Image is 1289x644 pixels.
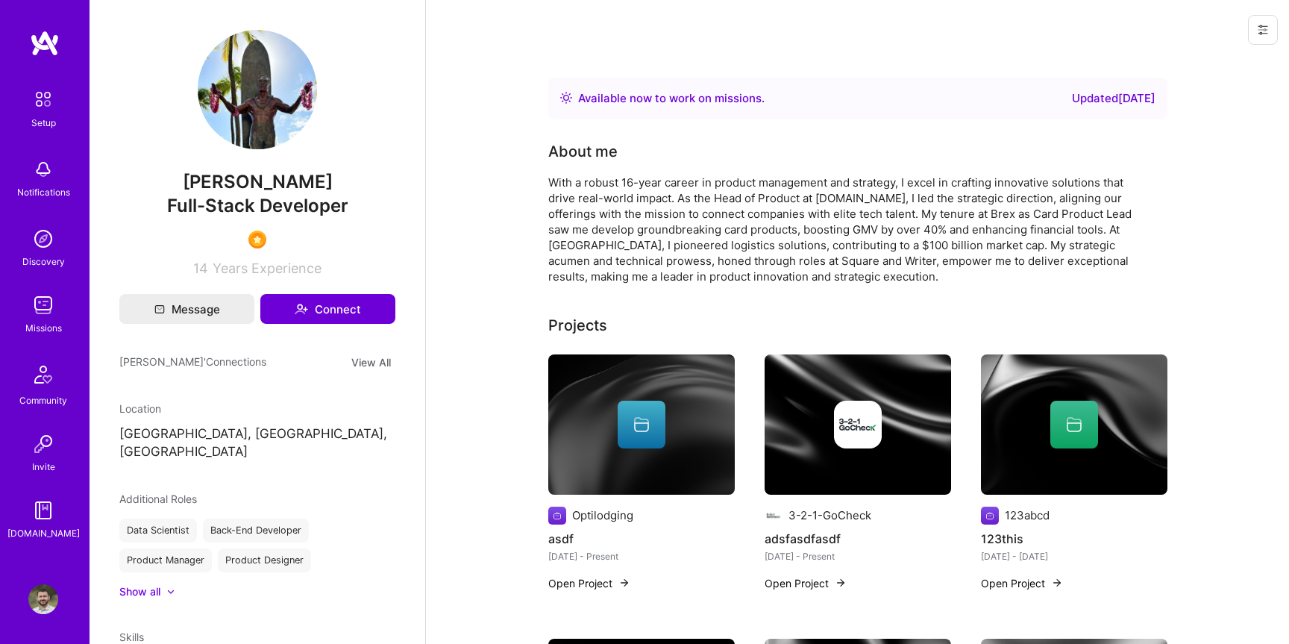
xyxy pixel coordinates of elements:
img: setup [28,84,59,115]
p: [GEOGRAPHIC_DATA], [GEOGRAPHIC_DATA], [GEOGRAPHIC_DATA] [119,425,395,461]
span: Full-Stack Developer [167,195,348,216]
img: cover [765,354,951,495]
button: Message [119,294,254,324]
div: 123abcd [1005,507,1050,523]
span: [PERSON_NAME]' Connections [119,354,266,371]
button: Connect [260,294,395,324]
img: discovery [28,224,58,254]
div: Product Manager [119,548,212,572]
img: teamwork [28,290,58,320]
div: [DATE] - Present [765,548,951,564]
img: User Avatar [198,30,317,149]
span: Skills [119,631,144,643]
i: icon Mail [154,304,165,314]
div: Product Designer [218,548,311,572]
img: cover [548,354,735,495]
img: arrow-right [835,577,847,589]
div: Show all [119,584,160,599]
div: Available now to work on missions . [578,90,765,107]
div: Location [119,401,395,416]
div: Notifications [17,184,70,200]
img: Availability [560,92,572,104]
div: [DATE] - [DATE] [981,548,1167,564]
button: View All [347,354,395,371]
img: arrow-right [618,577,630,589]
div: [DATE] - Present [548,548,735,564]
span: Additional Roles [119,493,197,505]
a: User Avatar [25,584,62,614]
span: [PERSON_NAME] [119,171,395,193]
div: Updated [DATE] [1072,90,1155,107]
button: Open Project [765,575,847,591]
div: With a robust 16-year career in product management and strategy, I excel in crafting innovative s... [548,175,1145,284]
h4: 123this [981,529,1167,548]
img: Company logo [765,507,783,525]
div: Setup [31,115,56,131]
div: Back-End Developer [203,519,309,543]
img: logo [30,30,60,57]
img: Invite [28,429,58,459]
img: Company logo [548,507,566,525]
span: 14 [193,260,208,276]
img: arrow-right [1051,577,1063,589]
span: Years Experience [213,260,322,276]
button: Open Project [981,575,1063,591]
div: Missions [25,320,62,336]
div: Discovery [22,254,65,269]
div: Optilodging [572,507,633,523]
div: About me [548,140,618,163]
img: guide book [28,495,58,525]
h4: adsfasdfasdf [765,529,951,548]
img: bell [28,154,58,184]
h4: asdf [548,529,735,548]
i: icon Connect [295,302,308,316]
button: Open Project [548,575,630,591]
div: Community [19,393,67,408]
img: cover [981,354,1167,495]
img: SelectionTeam [248,231,266,248]
div: Data Scientist [119,519,197,543]
img: Company logo [834,401,882,448]
div: [DOMAIN_NAME] [7,525,80,541]
div: 3-2-1-GoCheck [788,507,871,523]
div: Invite [32,459,55,475]
img: User Avatar [28,584,58,614]
div: Projects [548,314,607,337]
img: Company logo [981,507,999,525]
img: Community [25,357,61,393]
